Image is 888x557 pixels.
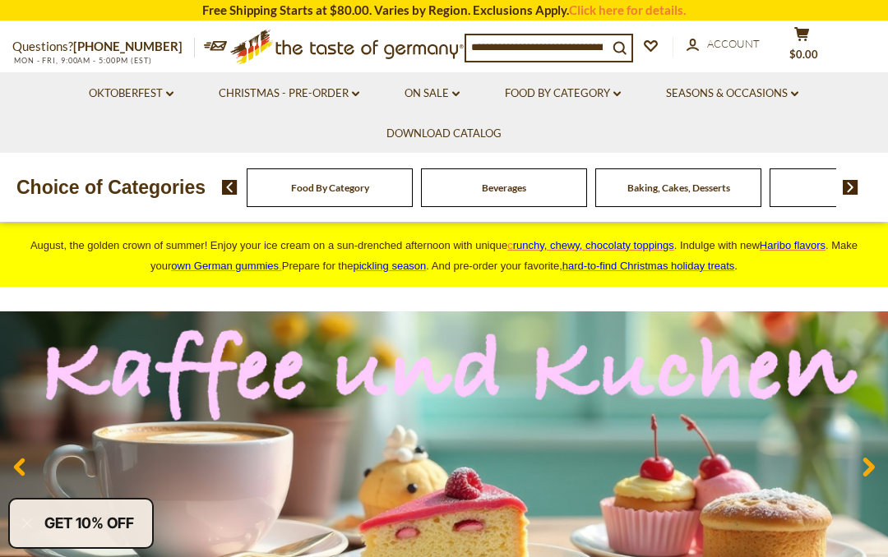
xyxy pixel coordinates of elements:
[777,26,826,67] button: $0.00
[760,239,826,251] a: Haribo flavors
[89,85,173,103] a: Oktoberfest
[789,48,818,61] span: $0.00
[569,2,686,17] a: Click here for details.
[222,180,238,195] img: previous arrow
[562,260,738,272] span: .
[291,182,369,194] a: Food By Category
[562,260,735,272] a: hard-to-find Christmas holiday treats
[666,85,798,103] a: Seasons & Occasions
[843,180,858,195] img: next arrow
[386,125,502,143] a: Download Catalog
[687,35,760,53] a: Account
[482,182,526,194] a: Beverages
[627,182,730,194] a: Baking, Cakes, Desserts
[513,239,674,251] span: runchy, chewy, chocolaty toppings
[505,85,621,103] a: Food By Category
[12,36,195,58] p: Questions?
[405,85,460,103] a: On Sale
[219,85,359,103] a: Christmas - PRE-ORDER
[30,239,858,272] span: August, the golden crown of summer! Enjoy your ice cream on a sun-drenched afternoon with unique ...
[12,56,152,65] span: MON - FRI, 9:00AM - 5:00PM (EST)
[507,239,674,251] a: crunchy, chewy, chocolaty toppings
[171,260,279,272] span: own German gummies
[171,260,281,272] a: own German gummies.
[707,37,760,50] span: Account
[73,39,183,53] a: [PHONE_NUMBER]
[353,260,426,272] a: pickling season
